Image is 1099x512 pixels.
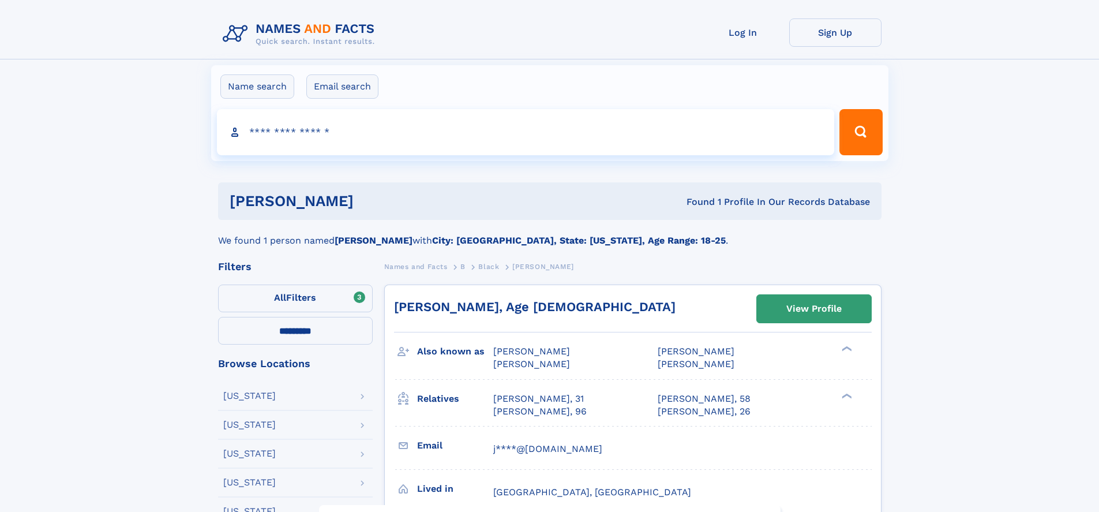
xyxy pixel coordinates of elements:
[432,235,726,246] b: City: [GEOGRAPHIC_DATA], State: [US_STATE], Age Range: 18-25
[493,487,691,498] span: [GEOGRAPHIC_DATA], [GEOGRAPHIC_DATA]
[460,263,466,271] span: B
[218,358,373,369] div: Browse Locations
[218,285,373,312] label: Filters
[223,391,276,401] div: [US_STATE]
[493,358,570,369] span: [PERSON_NAME]
[384,259,448,274] a: Names and Facts
[460,259,466,274] a: B
[394,300,676,314] a: [PERSON_NAME], Age [DEMOGRAPHIC_DATA]
[274,292,286,303] span: All
[230,194,520,208] h1: [PERSON_NAME]
[520,196,870,208] div: Found 1 Profile In Our Records Database
[417,479,493,499] h3: Lived in
[697,18,789,47] a: Log In
[839,345,853,353] div: ❯
[789,18,882,47] a: Sign Up
[757,295,871,323] a: View Profile
[493,393,584,405] a: [PERSON_NAME], 31
[493,346,570,357] span: [PERSON_NAME]
[512,263,574,271] span: [PERSON_NAME]
[478,263,499,271] span: Black
[478,259,499,274] a: Black
[223,449,276,458] div: [US_STATE]
[493,405,587,418] a: [PERSON_NAME], 96
[786,296,842,322] div: View Profile
[306,74,378,99] label: Email search
[218,18,384,50] img: Logo Names and Facts
[658,405,751,418] a: [PERSON_NAME], 26
[658,393,751,405] a: [PERSON_NAME], 58
[223,420,276,429] div: [US_STATE]
[417,342,493,361] h3: Also known as
[839,392,853,399] div: ❯
[223,478,276,487] div: [US_STATE]
[218,261,373,272] div: Filters
[220,74,294,99] label: Name search
[417,389,493,409] h3: Relatives
[839,109,882,155] button: Search Button
[658,346,734,357] span: [PERSON_NAME]
[658,358,734,369] span: [PERSON_NAME]
[335,235,412,246] b: [PERSON_NAME]
[417,436,493,455] h3: Email
[218,220,882,248] div: We found 1 person named with .
[217,109,835,155] input: search input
